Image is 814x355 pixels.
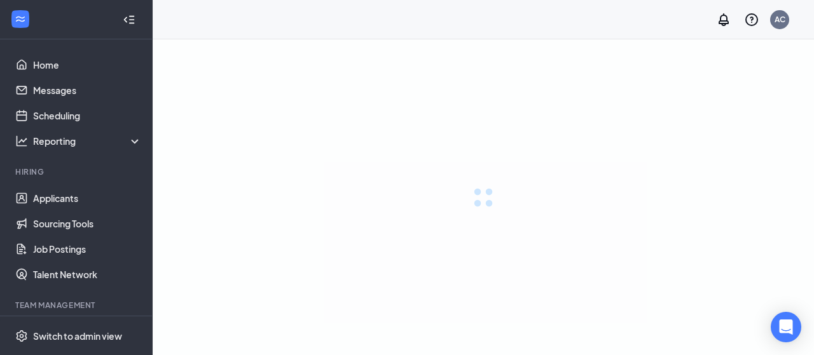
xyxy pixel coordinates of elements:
[33,103,142,128] a: Scheduling
[775,14,785,25] div: AC
[771,312,801,342] div: Open Intercom Messenger
[33,211,142,236] a: Sourcing Tools
[14,13,27,25] svg: WorkstreamLogo
[15,166,139,177] div: Hiring
[716,12,731,27] svg: Notifications
[15,300,139,311] div: Team Management
[33,236,142,262] a: Job Postings
[33,330,122,342] div: Switch to admin view
[123,13,135,26] svg: Collapse
[744,12,759,27] svg: QuestionInfo
[33,52,142,77] a: Home
[15,135,28,147] svg: Analysis
[15,330,28,342] svg: Settings
[33,185,142,211] a: Applicants
[33,77,142,103] a: Messages
[33,262,142,287] a: Talent Network
[33,135,142,147] div: Reporting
